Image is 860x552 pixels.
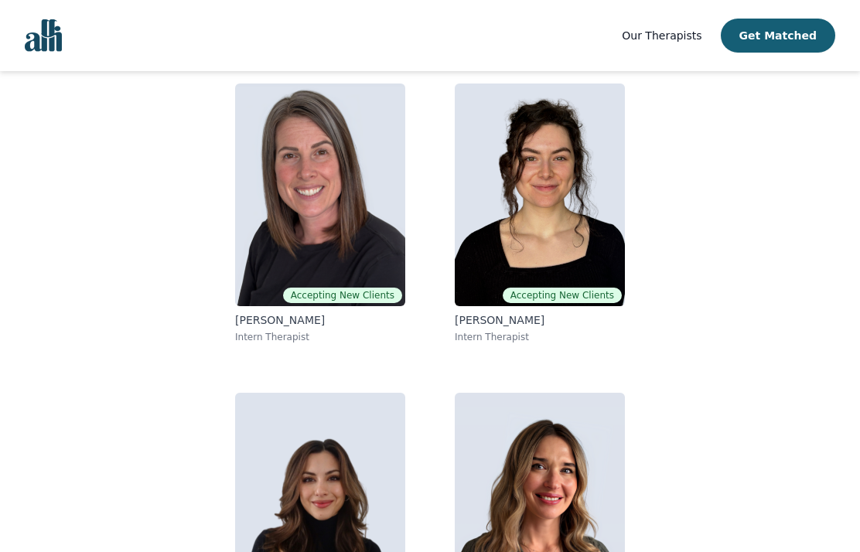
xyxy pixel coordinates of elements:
button: Get Matched [721,19,835,53]
p: Intern Therapist [455,331,625,343]
span: Our Therapists [622,29,701,42]
span: Accepting New Clients [503,288,622,303]
p: Intern Therapist [235,331,405,343]
a: Our Therapists [622,26,701,45]
span: Accepting New Clients [283,288,402,303]
a: Chloe IvesAccepting New Clients[PERSON_NAME]Intern Therapist [442,71,637,356]
img: Chloe Ives [455,83,625,306]
img: alli logo [25,19,62,52]
p: [PERSON_NAME] [235,312,405,328]
a: Stephanie BunkerAccepting New Clients[PERSON_NAME]Intern Therapist [223,71,418,356]
img: Stephanie Bunker [235,83,405,306]
p: [PERSON_NAME] [455,312,625,328]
